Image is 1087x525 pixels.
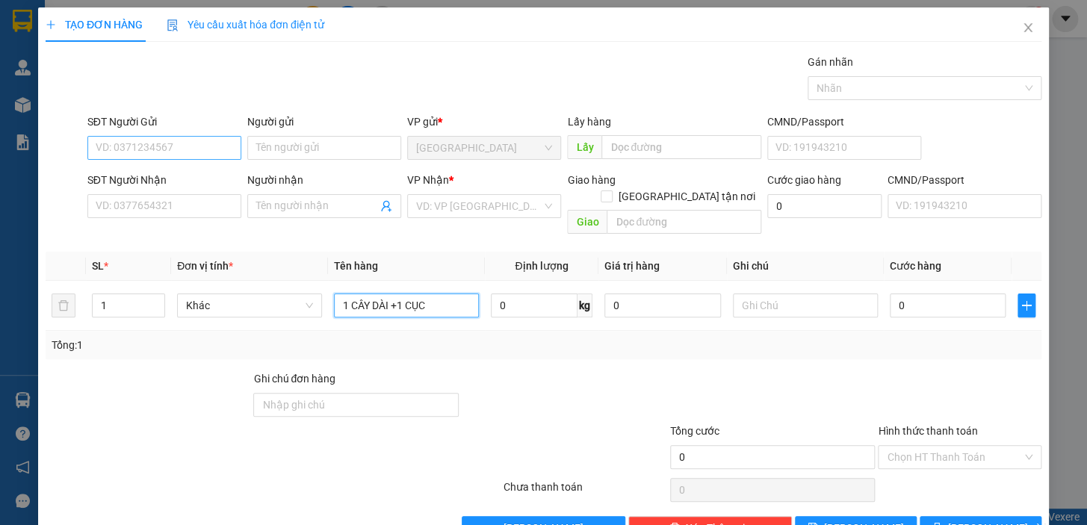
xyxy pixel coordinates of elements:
[177,260,233,272] span: Đơn vị tính
[767,174,841,186] label: Cước giao hàng
[19,96,82,193] b: Phương Nam Express
[888,172,1041,188] div: CMND/Passport
[247,172,401,188] div: Người nhận
[613,188,761,205] span: [GEOGRAPHIC_DATA] tận nơi
[46,19,143,31] span: TẠO ĐƠN HÀNG
[126,71,205,90] li: (c) 2017
[767,114,921,130] div: CMND/Passport
[334,293,479,317] input: VD: Bàn, Ghế
[380,200,392,212] span: user-add
[253,393,459,417] input: Ghi chú đơn hàng
[733,293,878,317] input: Ghi Chú
[890,260,941,272] span: Cước hàng
[577,293,592,317] span: kg
[604,260,660,272] span: Giá trị hàng
[567,174,615,186] span: Giao hàng
[92,260,104,272] span: SL
[87,172,241,188] div: SĐT Người Nhận
[604,293,721,317] input: 0
[92,22,148,92] b: Gửi khách hàng
[334,260,378,272] span: Tên hàng
[87,114,241,130] div: SĐT Người Gửi
[407,114,561,130] div: VP gửi
[167,19,324,31] span: Yêu cầu xuất hóa đơn điện tử
[52,293,75,317] button: delete
[253,373,335,385] label: Ghi chú đơn hàng
[515,260,568,272] span: Định lượng
[567,116,610,128] span: Lấy hàng
[808,56,853,68] label: Gán nhãn
[727,252,884,281] th: Ghi chú
[407,174,449,186] span: VP Nhận
[247,114,401,130] div: Người gửi
[567,135,601,159] span: Lấy
[878,425,977,437] label: Hình thức thanh toán
[601,135,761,159] input: Dọc đường
[1007,7,1049,49] button: Close
[1018,293,1035,317] button: plus
[502,479,669,505] div: Chưa thanh toán
[167,19,179,31] img: icon
[767,194,882,218] input: Cước giao hàng
[1018,299,1035,311] span: plus
[416,137,552,159] span: Ninh Hòa
[162,19,198,55] img: logo.jpg
[607,210,761,234] input: Dọc đường
[670,425,719,437] span: Tổng cước
[186,294,313,317] span: Khác
[126,57,205,69] b: [DOMAIN_NAME]
[52,337,421,353] div: Tổng: 1
[1022,22,1034,34] span: close
[46,19,56,30] span: plus
[567,210,607,234] span: Giao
